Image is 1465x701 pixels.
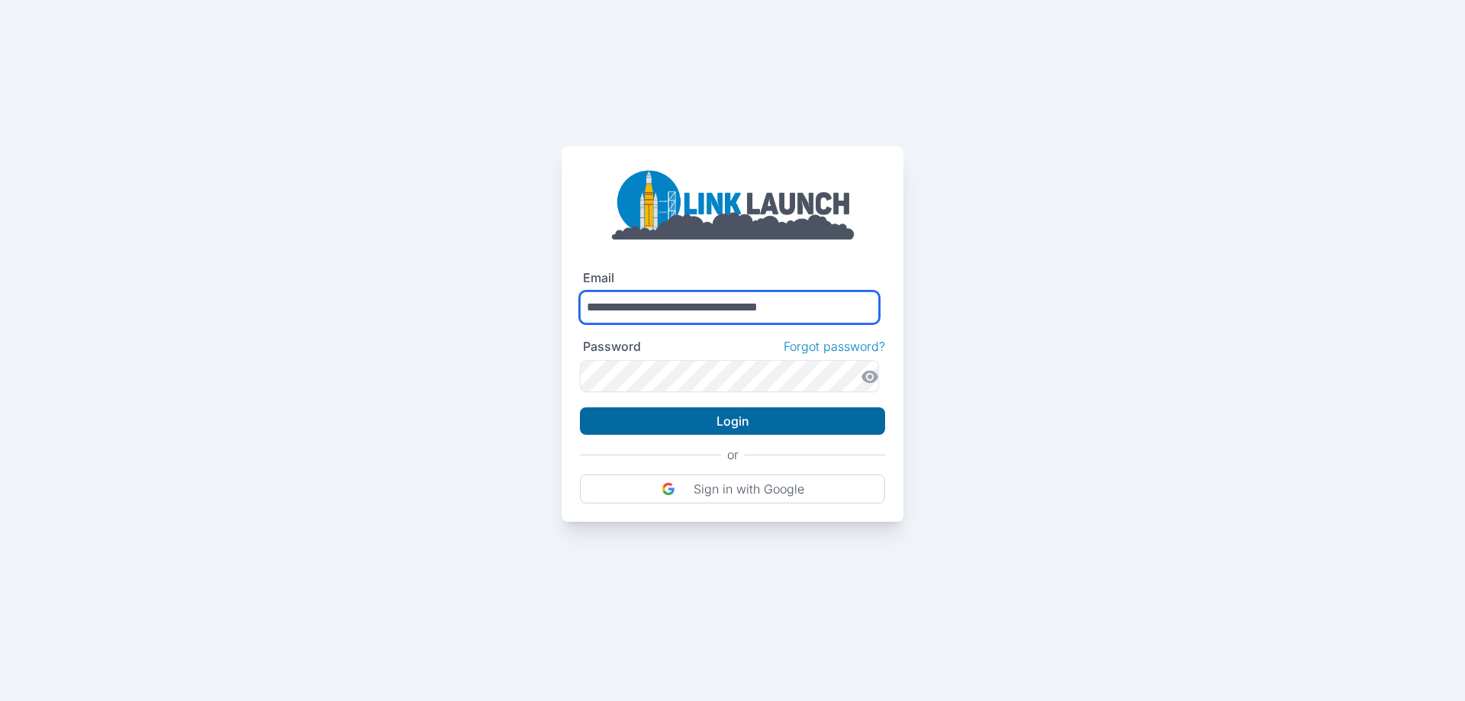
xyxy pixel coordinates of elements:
button: Login [580,407,885,435]
p: or [727,447,739,462]
button: Sign in with Google [580,474,885,503]
label: Password [583,339,641,354]
img: DIz4rYaBO0VM93JpwbwaJtqNfEsbwZFgEL50VtgcJLBV6wK9aKtfd+cEkvuBfcC37k9h8VGR+csPdltgAAAABJRU5ErkJggg== [662,482,675,496]
label: Email [583,270,614,285]
img: linklaunch_big.2e5cdd30.png [610,165,855,240]
a: Forgot password? [784,339,885,354]
p: Sign in with Google [694,481,804,497]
